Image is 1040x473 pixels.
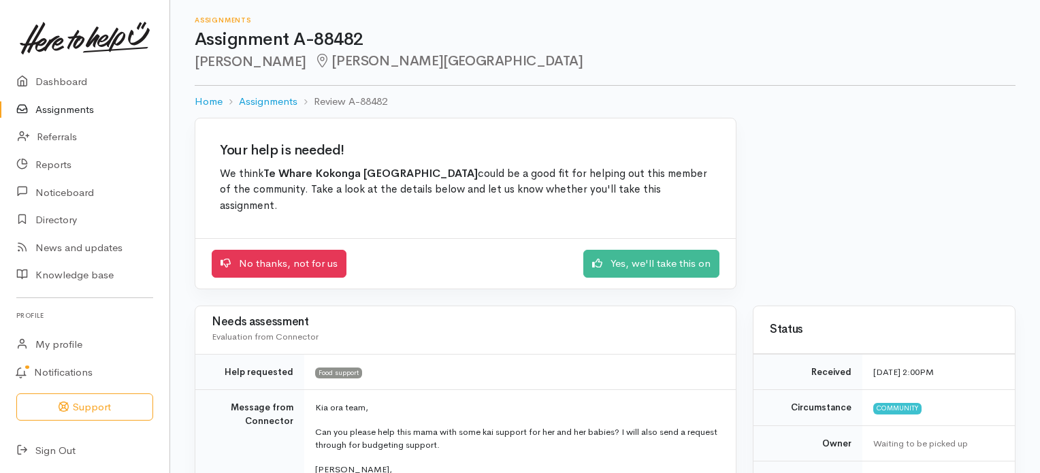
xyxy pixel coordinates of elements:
a: Home [195,94,223,110]
span: Community [873,403,922,414]
a: No thanks, not for us [212,250,346,278]
a: Assignments [239,94,297,110]
h1: Assignment A-88482 [195,30,1015,50]
nav: breadcrumb [195,86,1015,118]
time: [DATE] 2:00PM [873,366,934,378]
h6: Profile [16,306,153,325]
h3: Status [770,323,998,336]
li: Review A-88482 [297,94,387,110]
span: Evaluation from Connector [212,331,319,342]
b: Te Whare Kokonga [GEOGRAPHIC_DATA] [263,167,478,180]
div: Waiting to be picked up [873,437,998,451]
h2: Your help is needed! [220,143,711,158]
td: Received [753,354,862,390]
span: Food support [315,368,362,378]
h2: [PERSON_NAME] [195,54,1015,69]
span: [PERSON_NAME][GEOGRAPHIC_DATA] [314,52,583,69]
a: Yes, we'll take this on [583,250,719,278]
h3: Needs assessment [212,316,719,329]
p: Can you please help this mama with some kai support for her and her babies? I will also send a re... [315,425,719,452]
td: Owner [753,425,862,461]
h6: Assignments [195,16,1015,24]
p: Kia ora team, [315,401,719,414]
button: Support [16,393,153,421]
td: Help requested [195,354,304,390]
p: We think could be a good fit for helping out this member of the community. Take a look at the det... [220,166,711,214]
td: Circumstance [753,390,862,426]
